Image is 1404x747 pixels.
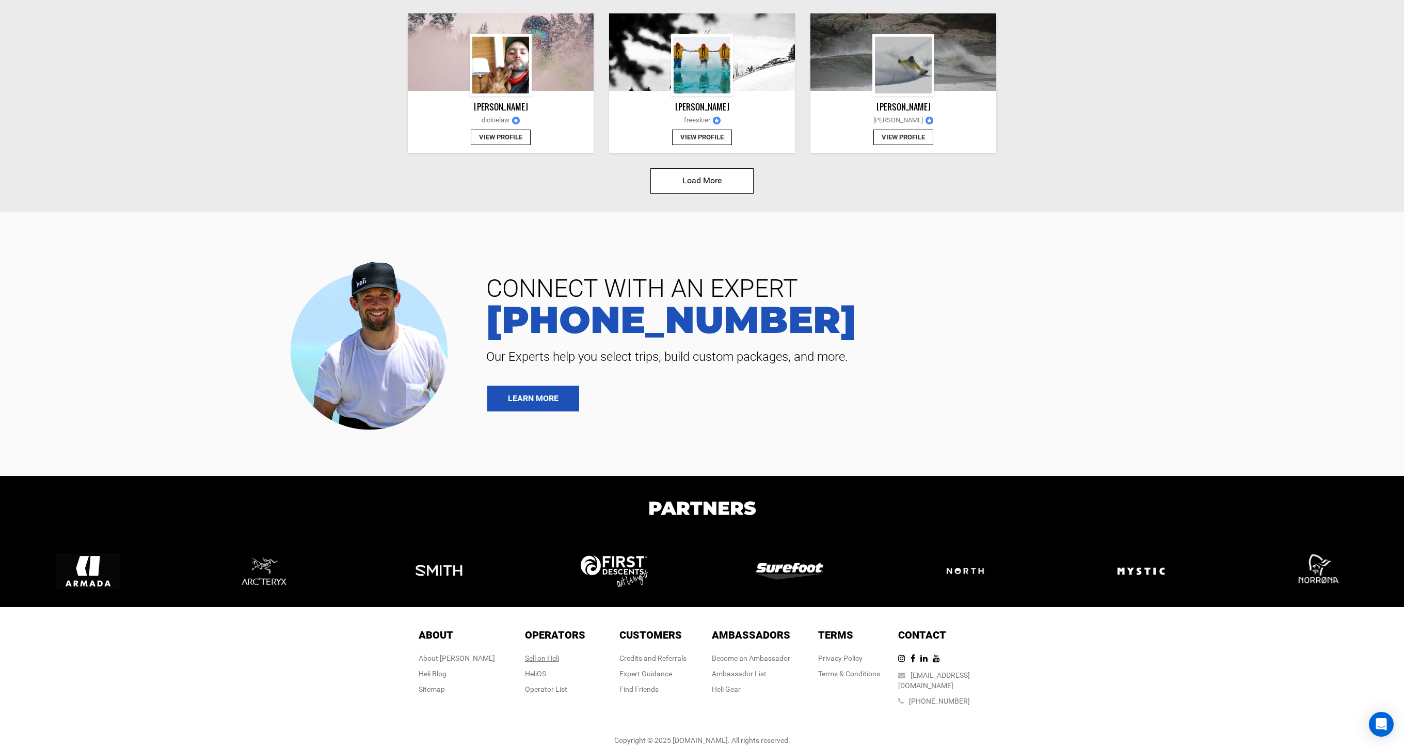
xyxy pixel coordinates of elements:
[478,276,1389,301] span: CONNECT WITH AN EXPERT
[419,629,453,641] span: About
[282,253,463,435] img: contact our team
[873,130,933,146] button: View Profile
[813,116,994,125] span: [PERSON_NAME]
[478,301,1389,338] a: [PHONE_NUMBER]
[619,654,687,662] a: Credits and Referrals
[408,13,594,91] img: cover_pic_ff764ca213c7ffb17a2940a18cb197f3.png
[875,37,932,93] img: cosumer_profile_e95d6dd09a3e7296184839570744d34b.jpg
[898,671,970,690] a: [EMAIL_ADDRESS][DOMAIN_NAME]
[56,539,120,603] img: logo
[512,117,520,124] img: images
[1369,712,1394,737] div: Open Intercom Messenger
[407,539,471,603] img: logo
[619,629,682,641] span: Customers
[712,669,790,679] div: Ambassador List
[909,697,970,705] a: [PHONE_NUMBER]
[408,101,594,129] a: [PERSON_NAME]dickielawimages
[410,116,591,125] span: dickielaw
[525,653,585,663] div: Sell on Heli
[1284,539,1349,603] img: logo
[471,130,531,146] button: View Profile
[926,117,933,124] img: images
[818,654,863,662] a: Privacy Policy
[650,168,754,194] button: Load More
[525,684,585,694] div: Operator List
[612,116,792,125] span: freeskier
[818,670,880,678] a: Terms & Conditions
[672,130,732,146] button: View Profile
[419,670,446,678] a: Heli Blog
[932,553,999,589] img: logo
[712,685,741,693] a: Heli Gear
[478,348,1389,365] span: Our Experts help you select trips, build custom packages, and more.
[712,629,790,641] span: Ambassadors
[609,101,795,129] a: [PERSON_NAME]freeskierimages
[231,539,296,603] img: logo
[419,653,495,663] div: About [PERSON_NAME]
[487,386,579,411] a: LEARN MORE
[674,37,730,93] img: cosumer_profile_b200cdd538dd2b0c547013f357e8c411.jpg
[898,629,946,641] span: Contact
[619,684,687,694] div: Find Friends
[712,654,790,662] a: Become an Ambassador
[525,629,585,641] span: Operators
[419,684,495,694] div: Sitemap
[756,563,823,579] img: logo
[581,555,648,586] img: logo
[619,670,672,678] a: Expert Guidance
[713,117,721,124] img: images
[472,37,529,93] img: profile_pic_a911d7c929e366081327e4200e472db1.png
[810,101,996,129] a: [PERSON_NAME][PERSON_NAME]images
[525,670,546,678] a: HeliOS
[408,735,996,745] div: Copyright © 2025 [DOMAIN_NAME]. All rights reserved.
[609,13,795,91] img: cosumer_profile_4d2251ee5b5a097c87cabbd0116db529.jpg
[810,13,996,91] img: cosumer_profile_088aa799d7878a5f2de0b25499d21198.jpg
[818,629,853,641] span: Terms
[1109,539,1173,603] img: logo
